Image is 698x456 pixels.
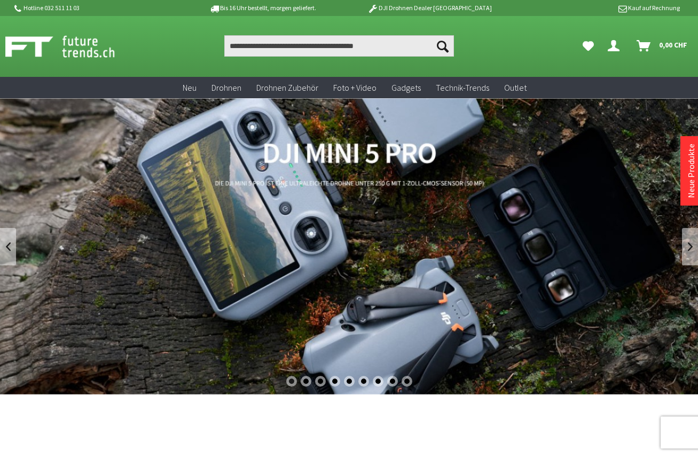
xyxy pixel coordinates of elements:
button: Suchen [432,35,454,57]
a: Technik-Trends [428,77,497,99]
a: Foto + Video [326,77,384,99]
a: Drohnen Zubehör [249,77,326,99]
span: Drohnen [211,82,241,93]
span: Foto + Video [333,82,377,93]
input: Produkt, Marke, Kategorie, EAN, Artikelnummer… [224,35,454,57]
a: Outlet [497,77,534,99]
a: Dein Konto [603,35,628,57]
a: Drohnen [204,77,249,99]
span: Outlet [504,82,527,93]
img: Shop Futuretrends - zur Startseite wechseln [5,33,138,60]
a: Meine Favoriten [577,35,599,57]
p: Bis 16 Uhr bestellt, morgen geliefert. [179,2,346,14]
span: Technik-Trends [436,82,489,93]
a: Gadgets [384,77,428,99]
span: 0,00 CHF [659,36,687,53]
div: 7 [373,376,383,387]
p: Hotline 032 511 11 03 [13,2,179,14]
span: Drohnen Zubehör [256,82,318,93]
div: 4 [330,376,340,387]
span: Neu [183,82,197,93]
p: Kauf auf Rechnung [513,2,680,14]
div: 1 [286,376,297,387]
div: 6 [358,376,369,387]
p: DJI Drohnen Dealer [GEOGRAPHIC_DATA] [346,2,513,14]
span: Gadgets [391,82,421,93]
div: 5 [344,376,355,387]
a: Neue Produkte [686,144,696,198]
a: Neu [175,77,204,99]
div: 8 [387,376,398,387]
a: Warenkorb [632,35,693,57]
div: 2 [301,376,311,387]
div: 3 [315,376,326,387]
div: 9 [402,376,412,387]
